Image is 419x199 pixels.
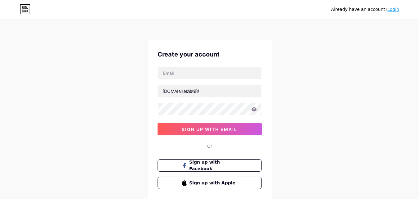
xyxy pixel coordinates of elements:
div: Create your account [158,50,262,59]
div: Or [207,143,212,149]
span: sign up with email [182,127,237,132]
span: Sign up with Facebook [189,159,237,172]
div: Already have an account? [331,6,399,13]
span: Sign up with Apple [189,180,237,186]
a: Login [387,7,399,12]
button: Sign up with Apple [158,177,262,189]
div: [DOMAIN_NAME]/ [163,88,199,94]
input: Email [158,67,261,79]
input: username [158,85,261,97]
button: sign up with email [158,123,262,135]
button: Sign up with Facebook [158,159,262,172]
